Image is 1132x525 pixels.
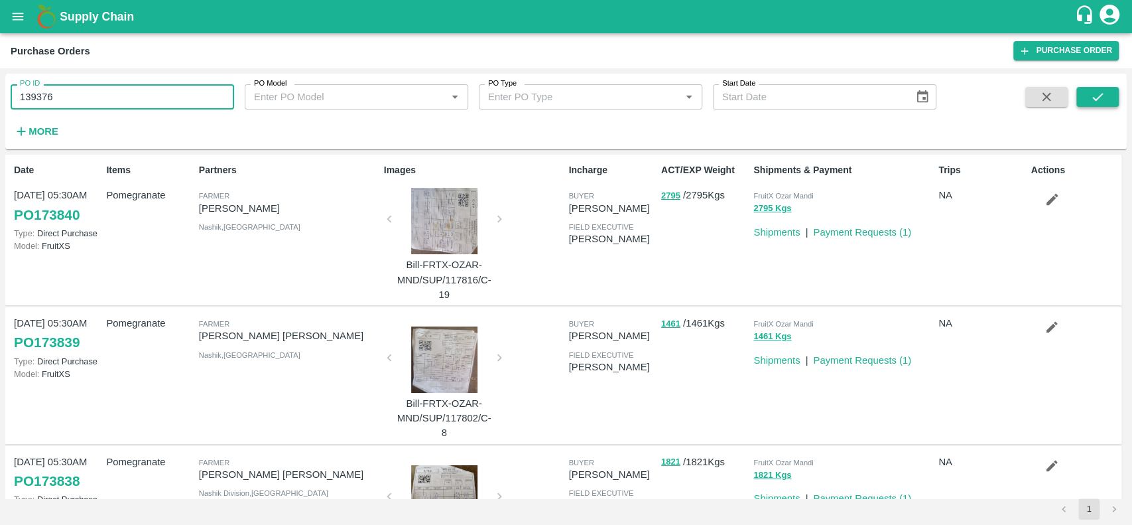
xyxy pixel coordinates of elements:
[753,355,800,366] a: Shipments
[3,1,33,32] button: open drawer
[568,192,594,200] span: buyer
[395,258,494,302] p: Bill-FRTX-OZAR-MND/SUP/117816/C-19
[60,10,134,23] b: Supply Chain
[11,120,62,143] button: More
[199,163,379,177] p: Partners
[568,360,655,374] p: [PERSON_NAME]
[753,227,800,238] a: Shipments
[14,241,39,251] span: Model:
[680,88,698,106] button: Open
[813,493,911,504] a: Payment Requests (1)
[568,489,633,497] span: field executive
[14,203,80,227] a: PO173840
[938,188,1025,202] p: NA
[199,329,379,343] p: [PERSON_NAME] [PERSON_NAME]
[14,369,39,379] span: Model:
[753,320,813,328] span: FruitX Ozar Mandi
[568,223,633,231] span: field executive
[568,163,655,177] p: Incharge
[14,355,101,368] p: Direct Purchase
[29,126,58,137] strong: More
[199,223,300,231] span: Nashik , [GEOGRAPHIC_DATA]
[14,356,34,366] span: Type:
[753,493,800,504] a: Shipments
[14,493,101,506] p: Direct Purchase
[753,201,791,216] button: 2795 Kgs
[800,348,808,368] div: |
[254,78,287,89] label: PO Model
[199,201,379,216] p: [PERSON_NAME]
[60,7,1074,26] a: Supply Chain
[446,88,464,106] button: Open
[568,351,633,359] span: field executive
[483,88,676,106] input: Enter PO Type
[14,227,101,240] p: Direct Purchase
[11,84,234,110] input: Enter PO ID
[661,317,680,332] button: 1461
[14,368,101,380] p: FruitXS
[938,455,1025,469] p: NA
[661,188,748,203] p: / 2795 Kgs
[568,320,594,328] span: buyer
[661,455,748,470] p: / 1821 Kgs
[14,228,34,238] span: Type:
[106,455,193,469] p: Pomegranate
[249,88,442,106] input: Enter PO Model
[568,201,655,216] p: [PERSON_NAME]
[661,163,748,177] p: ACT/EXP Weight
[106,188,193,202] p: Pomegranate
[14,469,80,493] a: PO173838
[753,329,791,344] button: 1461 Kgs
[713,84,905,110] input: Start Date
[800,486,808,506] div: |
[488,78,517,89] label: PO Type
[800,220,808,240] div: |
[753,163,933,177] p: Shipments & Payment
[106,316,193,331] p: Pomegranate
[199,351,300,359] span: Nashik , [GEOGRAPHIC_DATA]
[568,232,655,246] p: [PERSON_NAME]
[910,84,935,110] button: Choose date
[106,163,193,177] p: Items
[568,329,655,343] p: [PERSON_NAME]
[1031,163,1118,177] p: Actions
[14,163,101,177] p: Date
[938,316,1025,331] p: NA
[199,459,229,467] span: Farmer
[661,455,680,470] button: 1821
[11,42,90,60] div: Purchase Orders
[753,468,791,483] button: 1821 Kgs
[813,227,911,238] a: Payment Requests (1)
[199,320,229,328] span: Farmer
[33,3,60,30] img: logo
[1078,498,1100,520] button: page 1
[568,459,594,467] span: buyer
[199,467,379,482] p: [PERSON_NAME] [PERSON_NAME]
[1051,498,1127,520] nav: pagination navigation
[722,78,755,89] label: Start Date
[813,355,911,366] a: Payment Requests (1)
[395,396,494,441] p: Bill-FRTX-OZAR-MND/SUP/117802/C-8
[661,188,680,204] button: 2795
[1074,5,1098,29] div: customer-support
[14,494,34,504] span: Type:
[1098,3,1121,31] div: account of current user
[753,192,813,200] span: FruitX Ozar Mandi
[384,163,564,177] p: Images
[1013,41,1119,60] a: Purchase Order
[14,316,101,331] p: [DATE] 05:30AM
[753,459,813,467] span: FruitX Ozar Mandi
[199,489,328,497] span: Nashik Division , [GEOGRAPHIC_DATA]
[14,455,101,469] p: [DATE] 05:30AM
[20,78,40,89] label: PO ID
[199,192,229,200] span: Farmer
[14,240,101,252] p: FruitXS
[14,188,101,202] p: [DATE] 05:30AM
[938,163,1025,177] p: Trips
[14,331,80,354] a: PO173839
[661,316,748,331] p: / 1461 Kgs
[568,467,655,482] p: [PERSON_NAME]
